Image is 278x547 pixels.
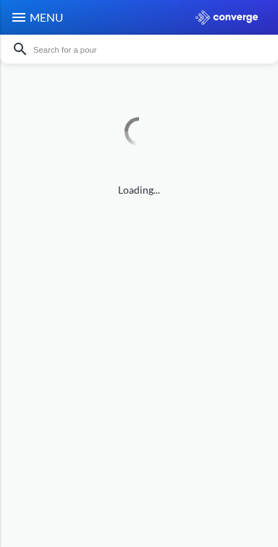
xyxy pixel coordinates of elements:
[28,9,63,26] span: MENU
[10,9,28,26] img: menu_icon.svg
[12,40,29,58] img: icon-search.svg
[195,10,258,25] img: logo_ewhite.svg
[12,182,266,198] span: Loading...
[29,41,264,57] input: Search for a pour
